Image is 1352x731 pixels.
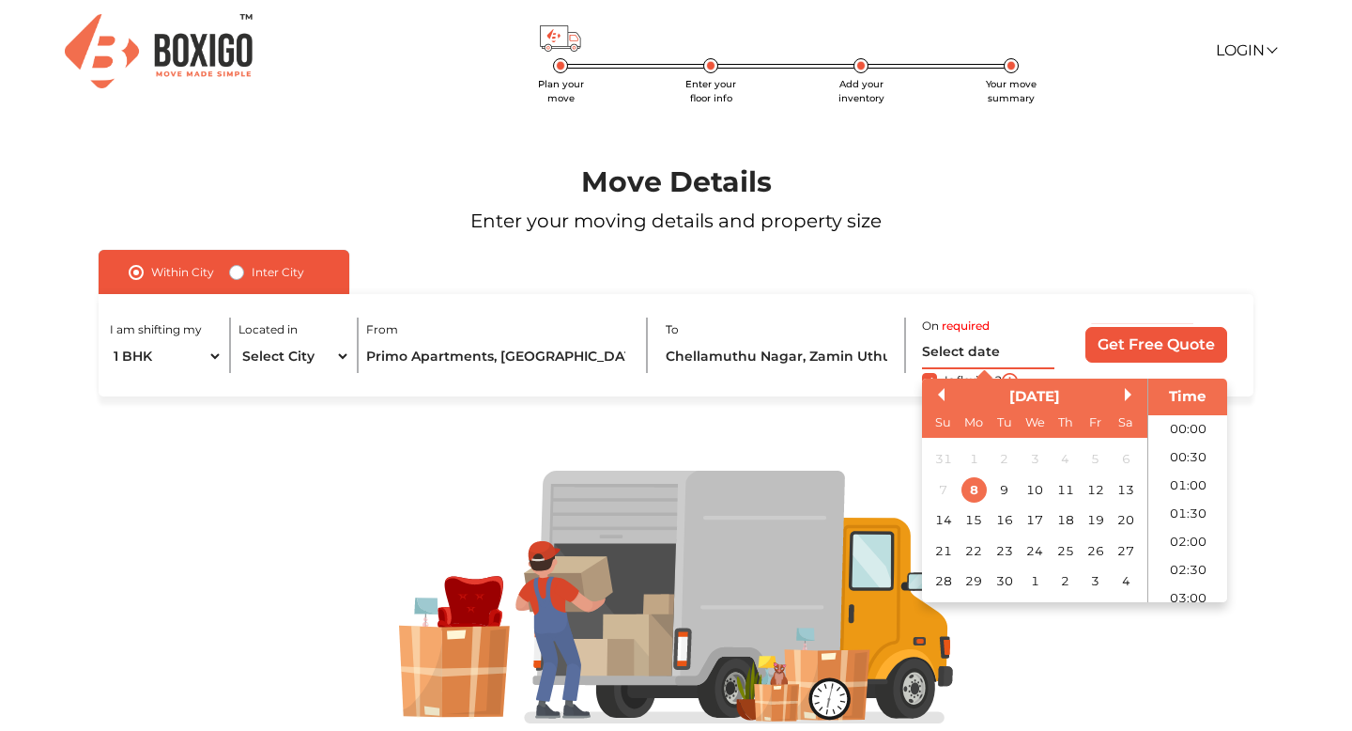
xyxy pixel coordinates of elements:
a: Login [1216,41,1276,59]
div: Not available Tuesday, September 2nd, 2025 [991,446,1017,472]
div: month 2025-09 [928,444,1141,597]
div: Not available Sunday, August 31st, 2025 [930,446,956,472]
div: Choose Sunday, September 21st, 2025 [930,538,956,564]
div: Not available Friday, September 5th, 2025 [1083,446,1108,472]
li: 00:00 [1148,415,1228,443]
div: Choose Tuesday, September 9th, 2025 [991,477,1017,503]
li: 02:00 [1148,528,1228,556]
img: Boxigo [65,14,253,88]
label: Within City [151,261,214,284]
span: Plan your move [538,78,584,104]
div: Choose Thursday, October 2nd, 2025 [1052,568,1078,594]
div: Not available Wednesday, September 3rd, 2025 [1022,446,1047,472]
div: Choose Wednesday, September 10th, 2025 [1022,477,1047,503]
div: Choose Wednesday, October 1st, 2025 [1022,568,1047,594]
div: Fr [1083,410,1108,435]
div: Su [930,410,956,435]
div: Choose Friday, September 19th, 2025 [1083,507,1108,533]
div: Choose Friday, September 26th, 2025 [1083,538,1108,564]
div: Choose Saturday, September 27th, 2025 [1114,538,1139,564]
div: Choose Wednesday, September 24th, 2025 [1022,538,1047,564]
div: Choose Wednesday, September 17th, 2025 [1022,507,1047,533]
div: Choose Sunday, September 28th, 2025 [930,568,956,594]
label: Is flexible? [945,369,1002,389]
div: Choose Tuesday, September 16th, 2025 [991,507,1017,533]
div: Choose Monday, September 29th, 2025 [960,568,986,594]
h1: Move Details [54,165,1298,199]
span: Add your inventory [838,78,884,104]
div: Choose Thursday, September 11th, 2025 [1052,477,1078,503]
div: Choose Tuesday, September 23rd, 2025 [991,538,1017,564]
div: Choose Tuesday, September 30th, 2025 [991,568,1017,594]
div: Choose Friday, September 12th, 2025 [1083,477,1108,503]
p: Enter your moving details and property size [54,207,1298,235]
input: Locality [666,340,892,373]
button: Next Month [1125,388,1138,401]
label: Inter City [252,261,304,284]
label: Located in [238,321,298,338]
div: Mo [960,410,986,435]
input: Locality [366,340,630,373]
img: i [1002,373,1018,389]
div: Choose Monday, September 22nd, 2025 [960,538,986,564]
li: 00:30 [1148,443,1228,472]
div: Choose Saturday, October 4th, 2025 [1114,568,1139,594]
div: Not available Sunday, September 7th, 2025 [930,477,956,503]
input: Select date [922,336,1055,369]
li: 02:30 [1148,556,1228,584]
div: Not available Thursday, September 4th, 2025 [1052,446,1078,472]
span: Enter your floor info [685,78,736,104]
li: 03:00 [1148,584,1228,613]
div: We [1022,410,1047,435]
label: I am shifting my [110,321,202,338]
input: Get Free Quote [1085,327,1227,363]
div: Choose Thursday, September 18th, 2025 [1052,507,1078,533]
div: Choose Friday, October 3rd, 2025 [1083,568,1108,594]
div: Tu [991,410,1017,435]
div: Not available Saturday, September 6th, 2025 [1114,446,1139,472]
button: Previous Month [931,388,945,401]
div: Choose Saturday, September 20th, 2025 [1114,507,1139,533]
div: Choose Monday, September 15th, 2025 [960,507,986,533]
div: Th [1052,410,1078,435]
label: On [922,318,939,334]
li: 01:00 [1148,472,1228,500]
div: [DATE] [922,386,1147,408]
div: Time [1153,386,1222,408]
div: Choose Thursday, September 25th, 2025 [1052,538,1078,564]
li: 01:30 [1148,500,1228,528]
div: Choose Saturday, September 13th, 2025 [1114,477,1139,503]
label: From [366,321,398,338]
label: required [942,318,990,334]
div: Not available Monday, September 1st, 2025 [960,446,986,472]
div: Choose Sunday, September 14th, 2025 [930,507,956,533]
label: To [666,321,679,338]
div: Choose Monday, September 8th, 2025 [960,477,986,503]
span: Your move summary [986,78,1037,104]
div: Sa [1114,410,1139,435]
